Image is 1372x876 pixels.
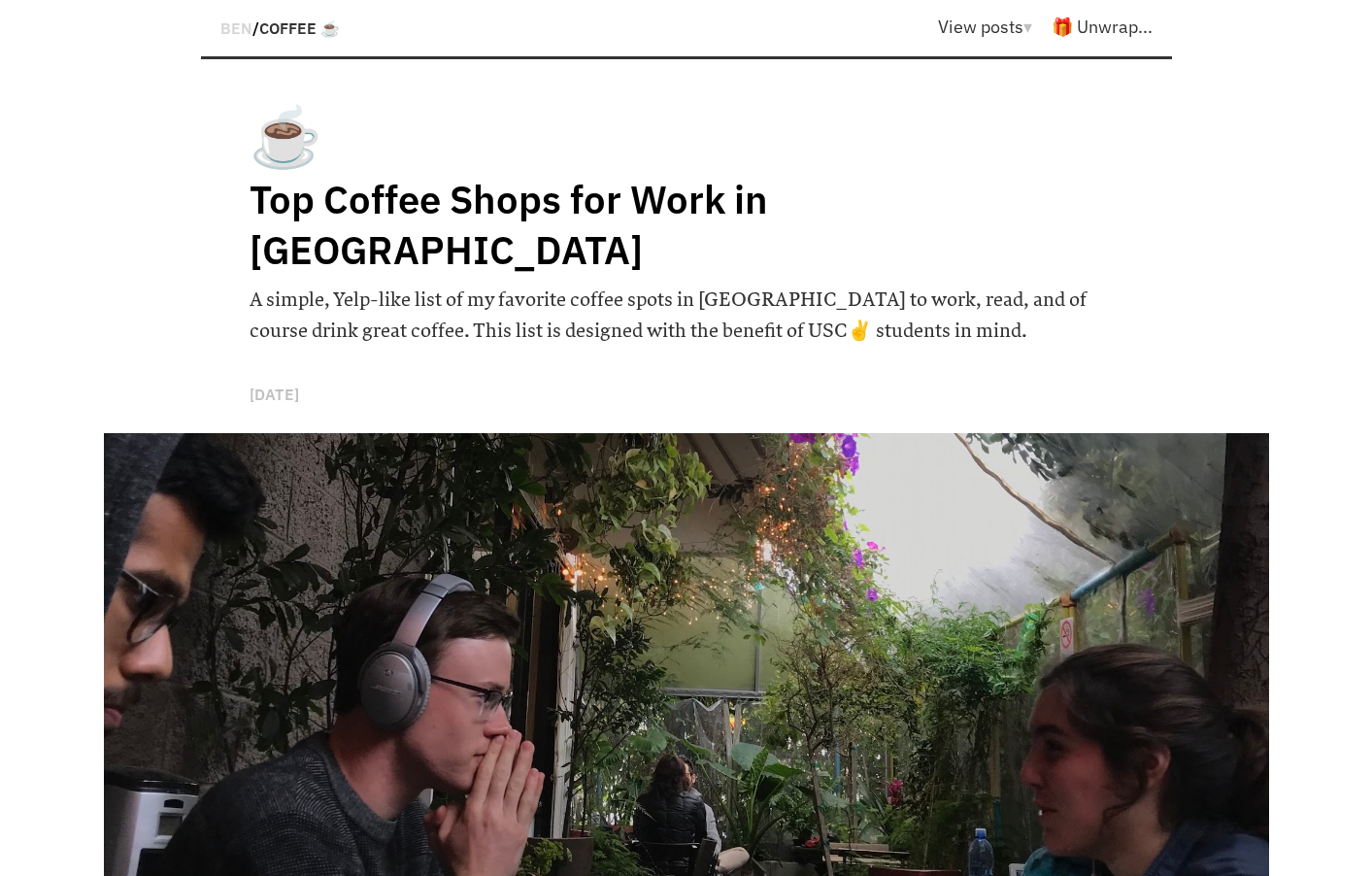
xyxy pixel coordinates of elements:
[220,10,340,46] div: /
[250,376,1123,413] p: [DATE]
[1052,16,1153,38] a: 🎁 Unwrap...
[938,16,1052,38] a: View posts
[250,97,1123,174] h1: ☕️
[259,18,340,38] a: Coffee ☕️
[1023,16,1032,38] span: ▾
[250,174,978,275] h1: Top Coffee Shops for Work in [GEOGRAPHIC_DATA]
[220,18,252,38] a: BEN
[250,285,1123,347] h6: A simple, Yelp-like list of my favorite coffee spots in [GEOGRAPHIC_DATA] to work, read, and of c...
